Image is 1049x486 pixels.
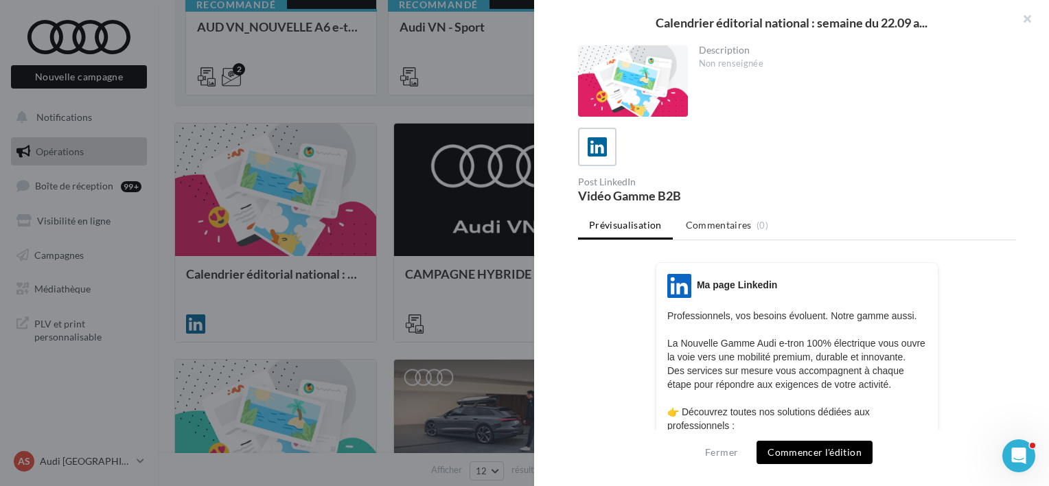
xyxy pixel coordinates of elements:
div: Description [699,45,1006,55]
span: Calendrier éditorial national : semaine du 22.09 a... [656,16,927,29]
div: Vidéo Gamme B2B [578,189,792,202]
button: Commencer l'édition [757,441,873,464]
div: Ma page Linkedin [697,278,777,292]
div: Post LinkedIn [578,177,792,187]
iframe: Intercom live chat [1002,439,1035,472]
span: (0) [757,220,768,231]
button: Fermer [700,444,743,461]
span: Commentaires [686,218,752,232]
div: Non renseignée [699,58,1006,70]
